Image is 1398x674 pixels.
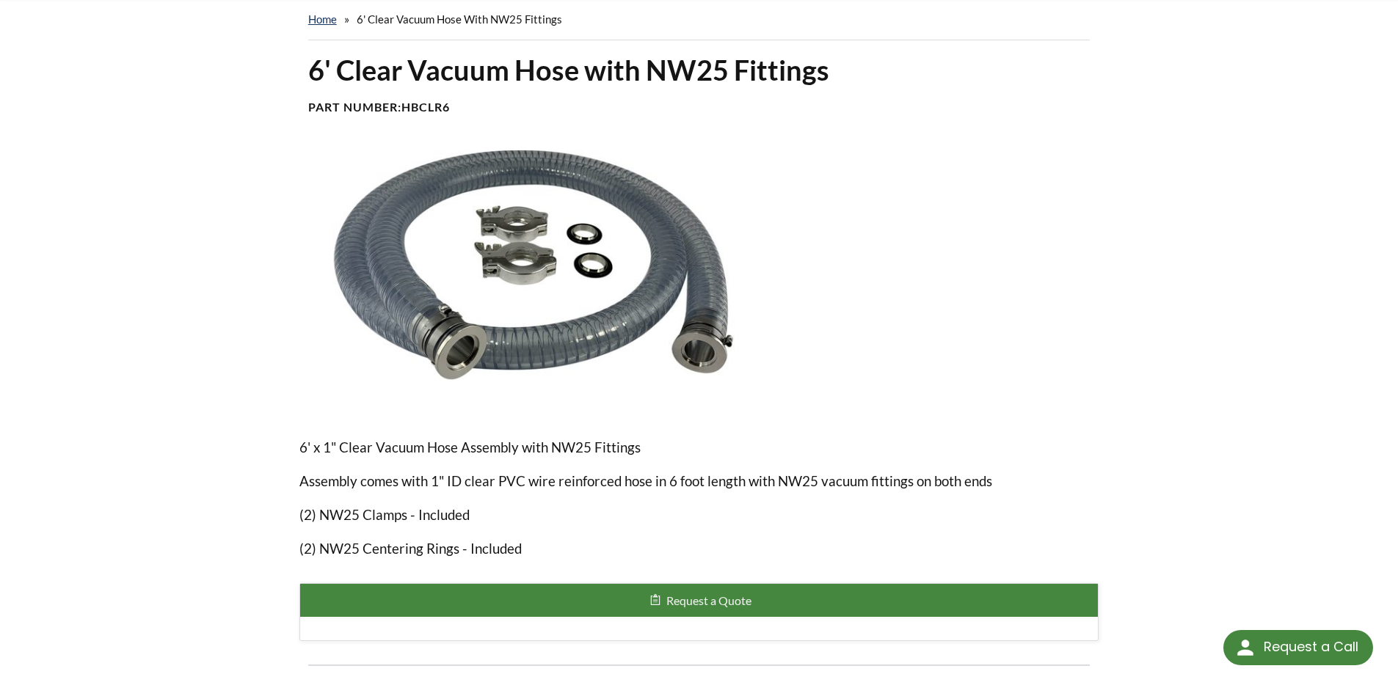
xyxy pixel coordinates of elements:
[299,436,1099,458] p: 6' x 1" Clear Vacuum Hose Assembly with NW25 Fittings
[666,593,751,607] span: Request a Quote
[1264,630,1358,664] div: Request a Call
[299,150,768,413] img: Clear Flex Hose, Clamps & Centering Rings
[1223,630,1373,665] div: Request a Call
[401,100,450,114] b: HBCLR6
[308,52,1091,88] h1: 6' Clear Vacuum Hose with NW25 Fittings
[299,538,1099,560] p: (2) NW25 Centering Rings - Included
[357,12,562,26] span: 6' Clear Vacuum Hose with NW25 Fittings
[308,12,337,26] a: home
[299,470,1099,492] p: Assembly comes with 1" ID clear PVC wire reinforced hose in 6 foot length with NW25 vacuum fittin...
[300,584,1099,618] button: Request a Quote
[299,504,1099,526] p: (2) NW25 Clamps - Included
[308,100,1091,115] h4: Part Number:
[1234,636,1257,659] img: round button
